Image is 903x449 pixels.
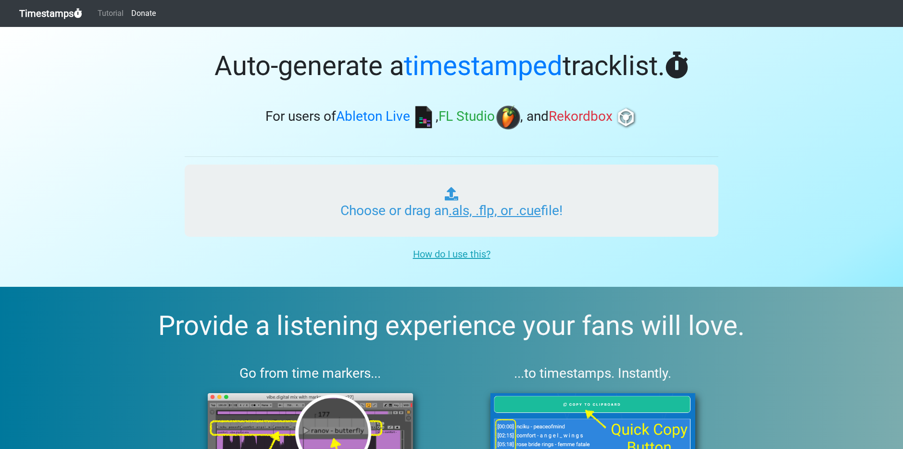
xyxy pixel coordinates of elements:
iframe: Drift Widget Chat Controller [855,401,891,437]
h2: Provide a listening experience your fans will love. [23,310,880,342]
a: Donate [127,4,160,23]
h3: ...to timestamps. Instantly. [467,365,719,382]
span: timestamped [404,50,563,82]
u: How do I use this? [413,248,490,260]
h3: Go from time markers... [185,365,436,382]
span: Rekordbox [549,109,613,125]
span: Ableton Live [336,109,410,125]
h1: Auto-generate a tracklist. [185,50,718,82]
a: Tutorial [94,4,127,23]
h3: For users of , , and [185,105,718,129]
img: fl.png [496,105,520,129]
img: rb.png [614,105,638,129]
img: ableton.png [412,105,436,129]
a: Timestamps [19,4,82,23]
span: FL Studio [439,109,495,125]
